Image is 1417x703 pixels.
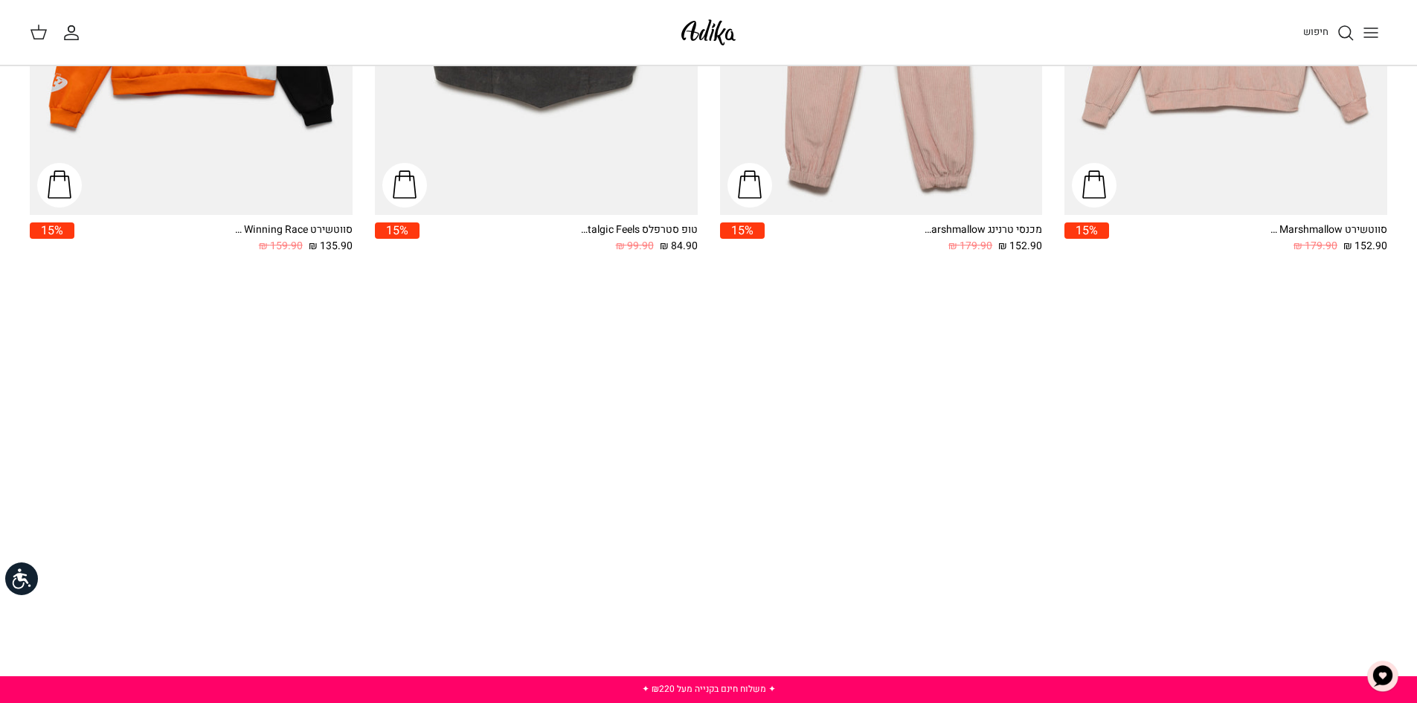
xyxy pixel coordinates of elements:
span: 15% [1064,222,1109,238]
span: 99.90 ₪ [616,238,654,254]
a: סווטשירט Winning Race אוברסייז 135.90 ₪ 159.90 ₪ [74,222,353,254]
a: מכנסי טרנינג Walking On Marshmallow 152.90 ₪ 179.90 ₪ [765,222,1043,254]
a: ✦ משלוח חינם בקנייה מעל ₪220 ✦ [642,682,776,696]
span: 15% [30,222,74,238]
a: 15% [1064,222,1109,254]
a: טופ סטרפלס Nostalgic Feels קורדרוי 84.90 ₪ 99.90 ₪ [420,222,698,254]
a: 15% [720,222,765,254]
button: Toggle menu [1355,16,1387,49]
span: 135.90 ₪ [309,238,353,254]
span: 15% [720,222,765,238]
span: 152.90 ₪ [998,238,1042,254]
a: חיפוש [1303,24,1355,42]
img: Adika IL [677,15,740,50]
span: 152.90 ₪ [1343,238,1387,254]
span: 179.90 ₪ [948,238,992,254]
a: 15% [375,222,420,254]
span: 84.90 ₪ [660,238,698,254]
div: מכנסי טרנינג Walking On Marshmallow [923,222,1042,238]
span: 15% [375,222,420,238]
span: חיפוש [1303,25,1328,39]
div: סווטשירט Winning Race אוברסייז [234,222,353,238]
div: סווטשירט Walking On Marshmallow [1268,222,1387,238]
div: טופ סטרפלס Nostalgic Feels קורדרוי [579,222,698,238]
span: 159.90 ₪ [259,238,303,254]
a: 15% [30,222,74,254]
a: החשבון שלי [62,24,86,42]
a: סווטשירט Walking On Marshmallow 152.90 ₪ 179.90 ₪ [1109,222,1387,254]
button: צ'אט [1360,654,1405,699]
span: 179.90 ₪ [1294,238,1337,254]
